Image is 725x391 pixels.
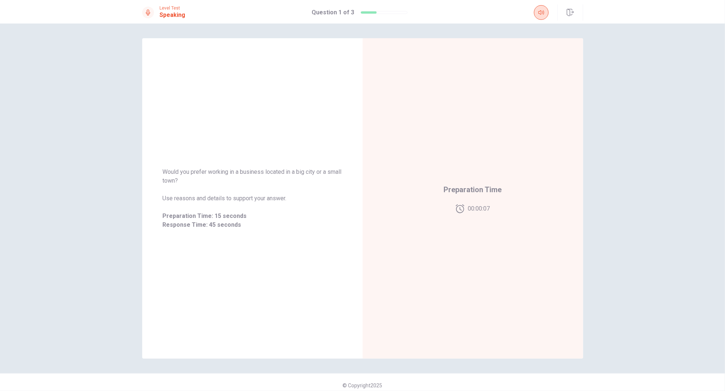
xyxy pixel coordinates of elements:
[163,220,342,229] span: Response Time: 45 seconds
[343,383,383,388] span: © Copyright 2025
[163,194,342,203] span: Use reasons and details to support your answer.
[468,204,490,213] span: 00:00:07
[163,168,342,185] span: Would you prefer working in a business located in a big city or a small town?
[444,184,502,195] span: Preparation Time
[160,11,186,19] h1: Speaking
[160,6,186,11] span: Level Test
[312,8,355,17] h1: Question 1 of 3
[163,212,342,220] span: Preparation Time: 15 seconds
